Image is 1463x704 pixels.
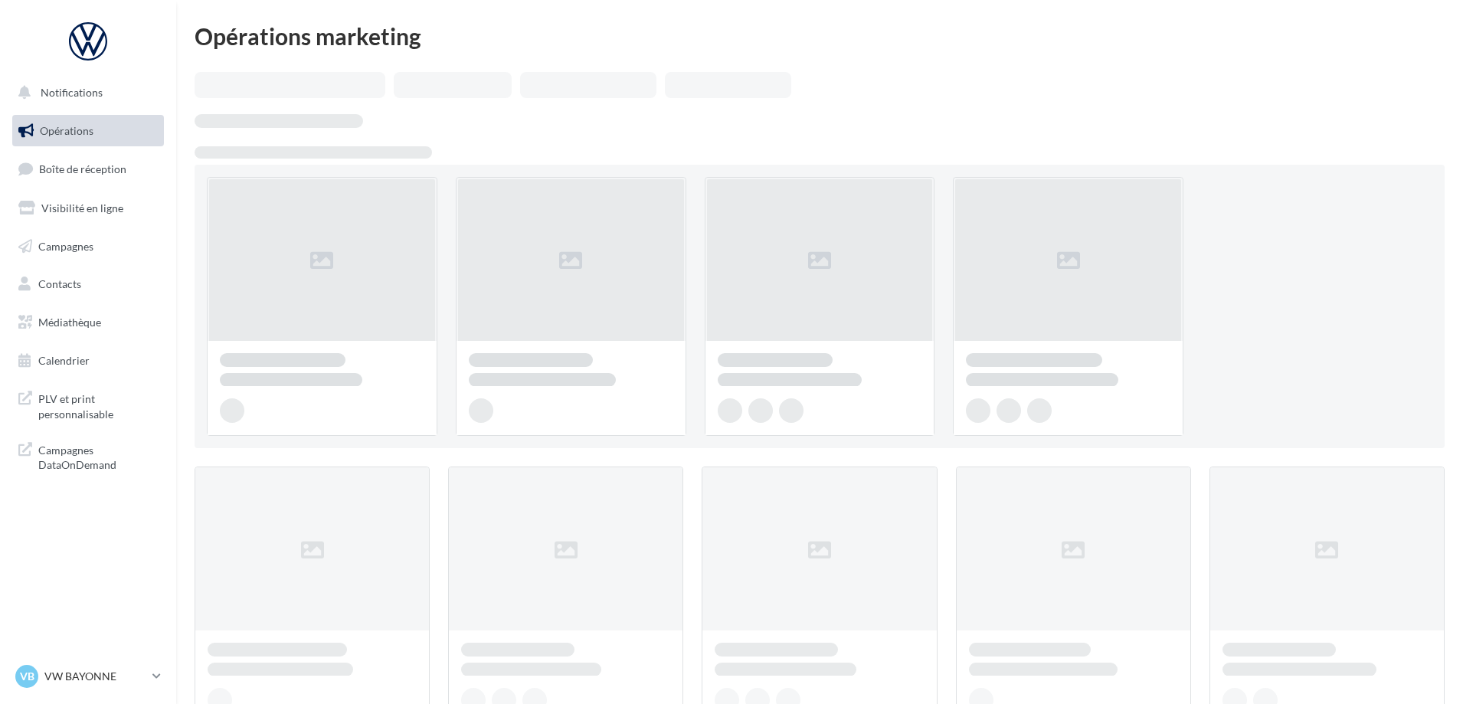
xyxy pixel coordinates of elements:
[20,669,34,684] span: VB
[9,115,167,147] a: Opérations
[9,192,167,224] a: Visibilité en ligne
[39,162,126,175] span: Boîte de réception
[9,382,167,427] a: PLV et print personnalisable
[44,669,146,684] p: VW BAYONNE
[9,268,167,300] a: Contacts
[9,77,161,109] button: Notifications
[9,306,167,339] a: Médiathèque
[38,239,93,252] span: Campagnes
[195,25,1445,47] div: Opérations marketing
[9,345,167,377] a: Calendrier
[40,124,93,137] span: Opérations
[41,86,103,99] span: Notifications
[9,152,167,185] a: Boîte de réception
[38,316,101,329] span: Médiathèque
[38,277,81,290] span: Contacts
[38,388,158,421] span: PLV et print personnalisable
[9,434,167,479] a: Campagnes DataOnDemand
[38,354,90,367] span: Calendrier
[38,440,158,473] span: Campagnes DataOnDemand
[41,201,123,214] span: Visibilité en ligne
[9,231,167,263] a: Campagnes
[12,662,164,691] a: VB VW BAYONNE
